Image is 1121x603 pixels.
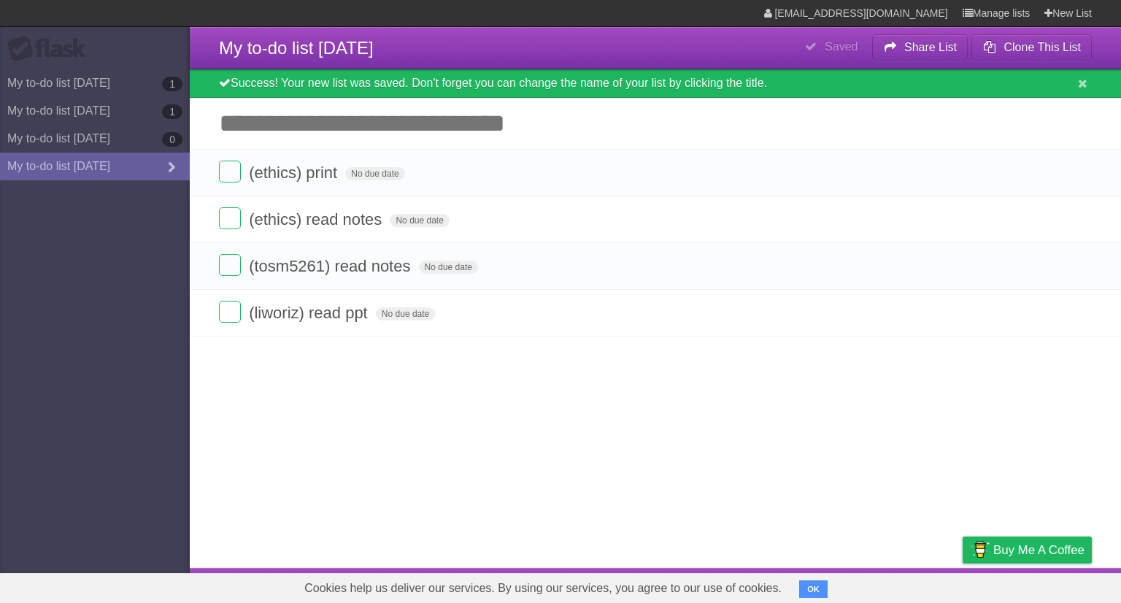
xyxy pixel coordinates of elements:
a: Suggest a feature [1000,572,1092,599]
span: (tosm5261) read notes [249,257,414,275]
a: Privacy [944,572,982,599]
img: Buy me a coffee [970,537,990,562]
span: No due date [376,307,435,320]
b: Saved [825,40,858,53]
a: Developers [817,572,876,599]
span: (ethics) read notes [249,210,385,228]
span: (liworiz) read ppt [249,304,371,322]
a: About [768,572,799,599]
span: Cookies help us deliver our services. By using our services, you agree to our use of cookies. [290,574,796,603]
span: (ethics) print [249,164,341,182]
div: Success! Your new list was saved. Don't forget you can change the name of your list by clicking t... [190,69,1121,98]
a: Terms [894,572,926,599]
b: 1 [162,77,182,91]
label: Done [219,161,241,183]
span: My to-do list [DATE] [219,38,374,58]
span: No due date [345,167,404,180]
label: Done [219,301,241,323]
span: No due date [419,261,478,274]
button: OK [799,580,828,598]
button: Share List [872,34,968,61]
label: Done [219,207,241,229]
b: 0 [162,132,182,147]
button: Clone This List [971,34,1092,61]
b: Clone This List [1003,41,1081,53]
label: Done [219,254,241,276]
a: Buy me a coffee [963,537,1092,564]
span: No due date [390,214,449,227]
span: Buy me a coffee [993,537,1085,563]
div: Flask [7,36,95,62]
b: Share List [904,41,957,53]
b: 1 [162,104,182,119]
